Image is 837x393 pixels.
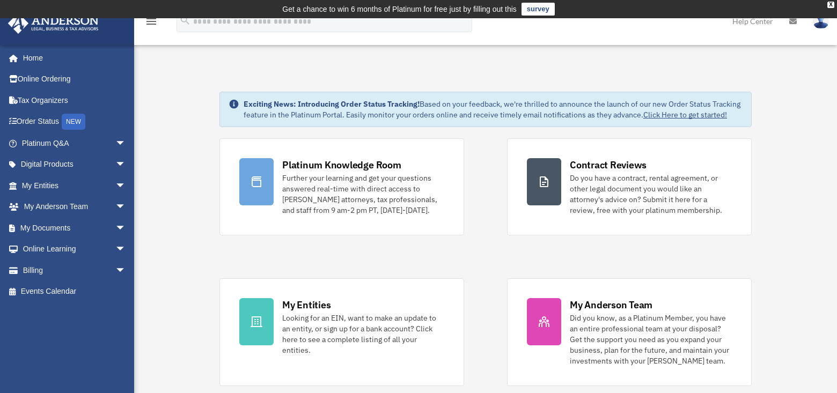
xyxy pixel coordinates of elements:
a: My Entities Looking for an EIN, want to make an update to an entity, or sign up for a bank accoun... [219,278,464,386]
div: NEW [62,114,85,130]
span: arrow_drop_down [115,154,137,176]
a: Digital Productsarrow_drop_down [8,154,142,175]
a: My Entitiesarrow_drop_down [8,175,142,196]
div: Did you know, as a Platinum Member, you have an entire professional team at your disposal? Get th... [570,313,732,366]
a: Platinum Q&Aarrow_drop_down [8,132,142,154]
div: My Anderson Team [570,298,652,312]
a: Online Learningarrow_drop_down [8,239,142,260]
span: arrow_drop_down [115,132,137,154]
a: Tax Organizers [8,90,142,111]
a: menu [145,19,158,28]
a: My Documentsarrow_drop_down [8,217,142,239]
a: Platinum Knowledge Room Further your learning and get your questions answered real-time with dire... [219,138,464,235]
strong: Exciting News: Introducing Order Status Tracking! [244,99,420,109]
div: Contract Reviews [570,158,647,172]
div: My Entities [282,298,331,312]
div: close [827,2,834,8]
a: Click Here to get started! [643,110,727,120]
img: Anderson Advisors Platinum Portal [5,13,102,34]
a: My Anderson Team Did you know, as a Platinum Member, you have an entire professional team at your... [507,278,752,386]
div: Platinum Knowledge Room [282,158,401,172]
span: arrow_drop_down [115,239,137,261]
div: Based on your feedback, we're thrilled to announce the launch of our new Order Status Tracking fe... [244,99,743,120]
span: arrow_drop_down [115,217,137,239]
a: Contract Reviews Do you have a contract, rental agreement, or other legal document you would like... [507,138,752,235]
span: arrow_drop_down [115,175,137,197]
a: Order StatusNEW [8,111,142,133]
div: Do you have a contract, rental agreement, or other legal document you would like an attorney's ad... [570,173,732,216]
a: Events Calendar [8,281,142,302]
a: Online Ordering [8,69,142,90]
a: survey [522,3,555,16]
span: arrow_drop_down [115,259,137,281]
i: search [179,14,191,26]
span: arrow_drop_down [115,196,137,218]
div: Further your learning and get your questions answered real-time with direct access to [PERSON_NAM... [282,173,444,216]
a: Billingarrow_drop_down [8,259,142,281]
a: My Anderson Teamarrow_drop_down [8,196,142,218]
img: User Pic [813,13,829,29]
i: menu [145,15,158,28]
a: Home [8,47,137,69]
div: Get a chance to win 6 months of Platinum for free just by filling out this [282,3,517,16]
div: Looking for an EIN, want to make an update to an entity, or sign up for a bank account? Click her... [282,313,444,355]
